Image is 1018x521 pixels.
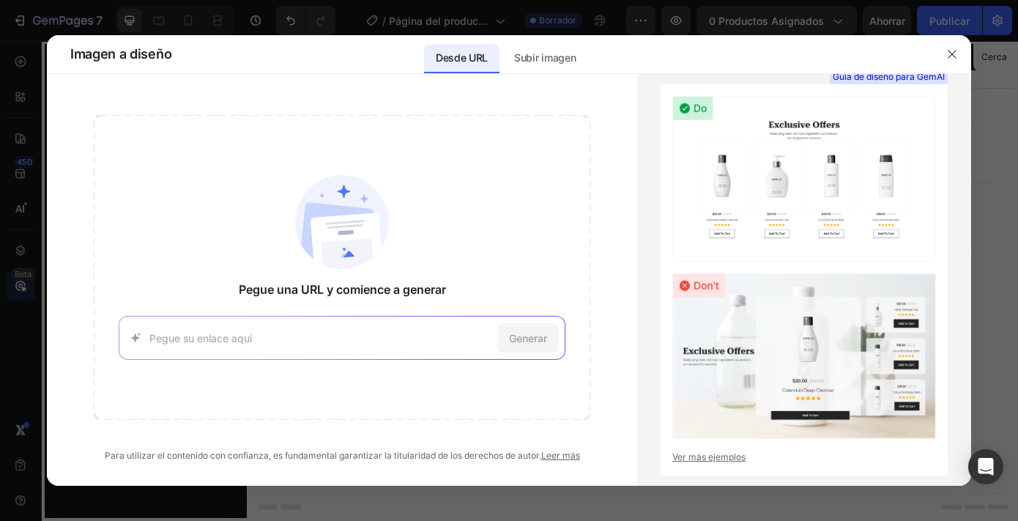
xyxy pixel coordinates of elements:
font: Generar [509,332,547,344]
font: Guía de diseño para GemAI [833,71,945,82]
font: Pegue una URL y comience a generar [239,282,446,297]
font: Imagen a diseño [70,46,171,62]
a: Ver más ejemplos [672,451,936,464]
font: Desde URL [436,51,488,64]
font: Ver más ejemplos [672,451,746,462]
a: Leer más [541,450,580,461]
div: Abrir Intercom Messenger [968,449,1003,484]
input: Pegue su enlace aquí [149,330,491,346]
font: Subir imagen [514,51,576,64]
font: Para utilizar el contenido con confianza, es fundamental garantizar la titularidad de los derecho... [105,450,541,461]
